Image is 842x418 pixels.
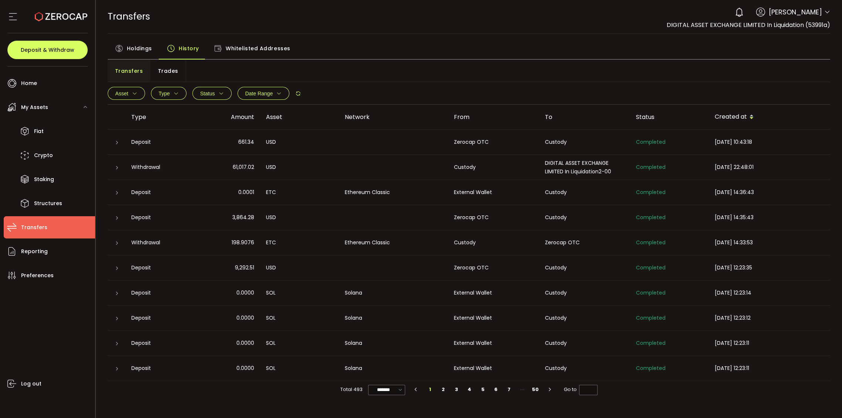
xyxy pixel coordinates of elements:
span: Whitelisted Addresses [226,41,290,56]
span: Transfers [115,64,143,78]
span: Completed [636,138,666,146]
span: Go to [564,384,597,395]
span: Transfers [21,222,47,233]
div: USD [260,213,339,222]
div: Amount [187,113,260,121]
span: DIGITAL ASSET EXCHANGE LIMITED In Liquidation (53991a) [667,21,830,29]
div: USD [260,138,339,146]
span: [DATE] 12:23:11 [715,364,749,372]
span: Type [159,91,170,96]
div: Solana [339,364,448,373]
div: Deposit [125,264,187,272]
div: External Wallet [448,364,539,373]
span: Log out [21,378,41,389]
span: [PERSON_NAME] [769,7,822,17]
span: [DATE] 12:23:35 [715,264,752,271]
div: To [539,113,630,121]
div: Zerocap OTC [539,238,630,247]
div: Custody [539,213,630,222]
span: 661.34 [238,138,254,146]
span: Staking [34,174,54,185]
div: Custody [539,339,630,347]
span: Crypto [34,150,53,161]
div: ETC [260,238,339,247]
span: Preferences [21,270,54,281]
span: Home [21,78,37,89]
div: Custody [448,238,539,247]
span: Total 493 [340,384,363,395]
div: SOL [260,289,339,297]
button: Status [192,87,232,100]
div: Solana [339,339,448,347]
div: Custody [539,264,630,272]
div: USD [260,264,339,272]
span: Completed [636,188,666,196]
span: [DATE] 14:36:43 [715,188,754,196]
li: 3 [450,384,463,395]
div: SOL [260,364,339,373]
div: DIGITAL ASSET EXCHANGE LIMITED In Liquidation2-00 [539,159,630,176]
div: Zerocap OTC [448,264,539,272]
div: Custody [448,163,539,171]
span: [DATE] 12:23:12 [715,314,751,322]
span: Transfers [108,10,150,23]
div: Custody [539,138,630,146]
div: Custody [539,289,630,297]
span: Structures [34,198,62,209]
span: 0.0000 [236,339,254,347]
span: [DATE] 12:23:14 [715,289,751,296]
li: 1 [424,384,437,395]
span: [DATE] 12:23:11 [715,339,749,347]
span: 3,864.28 [232,213,254,222]
div: Deposit [125,138,187,146]
span: Reporting [21,246,48,257]
span: Completed [636,289,666,296]
div: Created at [709,111,830,123]
div: Deposit [125,339,187,347]
div: From [448,113,539,121]
div: ETC [260,188,339,197]
div: External Wallet [448,339,539,347]
li: 4 [463,384,476,395]
li: 6 [489,384,503,395]
span: My Assets [21,102,48,113]
div: Status [630,113,709,121]
div: SOL [260,339,339,347]
div: External Wallet [448,289,539,297]
div: Custody [539,188,630,197]
div: Deposit [125,364,187,373]
span: Completed [636,364,666,372]
li: 50 [529,384,542,395]
div: Ethereum Classic [339,188,448,197]
iframe: Chat Widget [805,383,842,418]
button: Date Range [238,87,290,100]
li: 7 [502,384,516,395]
div: Deposit [125,213,187,222]
div: Withdrawal [125,163,187,171]
span: Fiat [34,126,44,137]
div: Custody [539,364,630,373]
span: [DATE] 10:43:18 [715,138,752,146]
span: Completed [636,214,666,221]
div: Deposit [125,314,187,322]
span: Completed [636,264,666,271]
span: [DATE] 14:35:43 [715,214,754,221]
span: Status [200,91,215,96]
div: Network [339,113,448,121]
div: Solana [339,314,448,322]
span: [DATE] 22:48:01 [715,163,754,171]
span: 0.0001 [238,188,254,197]
span: Asset [115,91,128,96]
span: Holdings [127,41,152,56]
span: [DATE] 14:33:53 [715,239,753,246]
div: Deposit [125,188,187,197]
div: SOL [260,314,339,322]
span: Deposit & Withdraw [21,47,74,52]
span: Date Range [245,91,273,96]
button: Deposit & Withdraw [7,41,88,59]
li: 2 [437,384,450,395]
div: Solana [339,289,448,297]
button: Type [151,87,186,100]
span: History [179,41,199,56]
